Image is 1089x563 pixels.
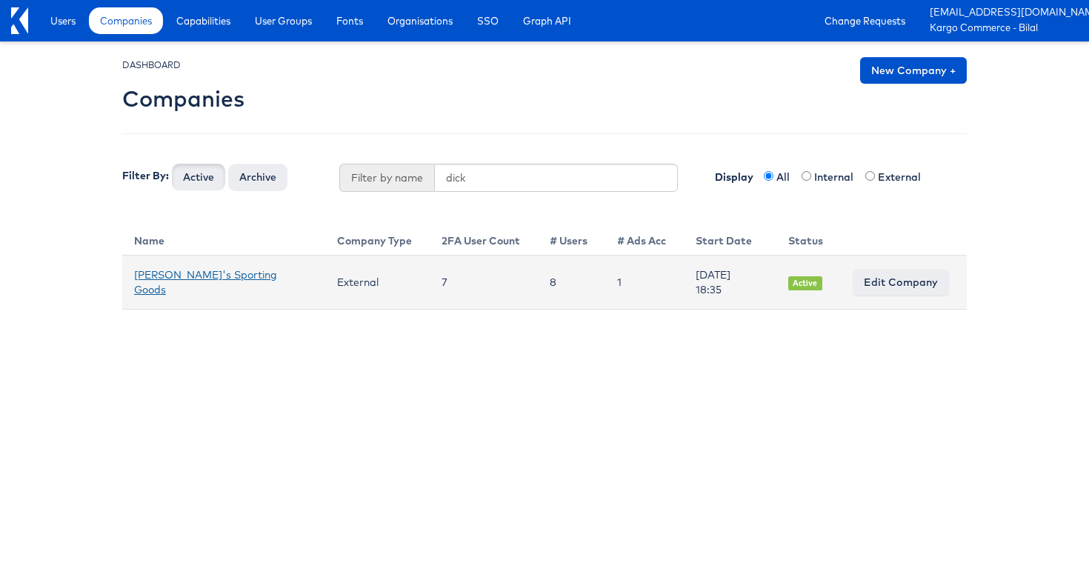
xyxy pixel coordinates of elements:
[122,168,169,183] label: Filter By:
[89,7,163,34] a: Companies
[605,256,684,310] td: 1
[814,170,862,184] label: Internal
[336,13,363,28] span: Fonts
[538,256,605,310] td: 8
[860,57,967,84] a: New Company +
[700,164,761,184] label: Display
[788,276,822,290] span: Active
[39,7,87,34] a: Users
[176,13,230,28] span: Capabilities
[430,256,538,310] td: 7
[466,7,510,34] a: SSO
[776,170,799,184] label: All
[325,221,430,256] th: Company Type
[376,7,464,34] a: Organisations
[538,221,605,256] th: # Users
[684,221,776,256] th: Start Date
[813,7,916,34] a: Change Requests
[50,13,76,28] span: Users
[605,221,684,256] th: # Ads Acc
[477,13,499,28] span: SSO
[930,5,1078,21] a: [EMAIL_ADDRESS][DOMAIN_NAME]
[244,7,323,34] a: User Groups
[122,59,181,70] small: DASHBOARD
[172,164,225,190] button: Active
[523,13,571,28] span: Graph API
[122,87,244,111] h2: Companies
[325,7,374,34] a: Fonts
[512,7,582,34] a: Graph API
[339,164,434,192] span: Filter by name
[684,256,776,310] td: [DATE] 18:35
[776,221,841,256] th: Status
[878,170,930,184] label: External
[387,13,453,28] span: Organisations
[930,21,1078,36] a: Kargo Commerce - Bilal
[228,164,287,190] button: Archive
[165,7,242,34] a: Capabilities
[430,221,538,256] th: 2FA User Count
[853,269,949,296] a: Edit Company
[134,268,277,296] a: [PERSON_NAME]'s Sporting Goods
[325,256,430,310] td: External
[100,13,152,28] span: Companies
[122,221,325,256] th: Name
[255,13,312,28] span: User Groups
